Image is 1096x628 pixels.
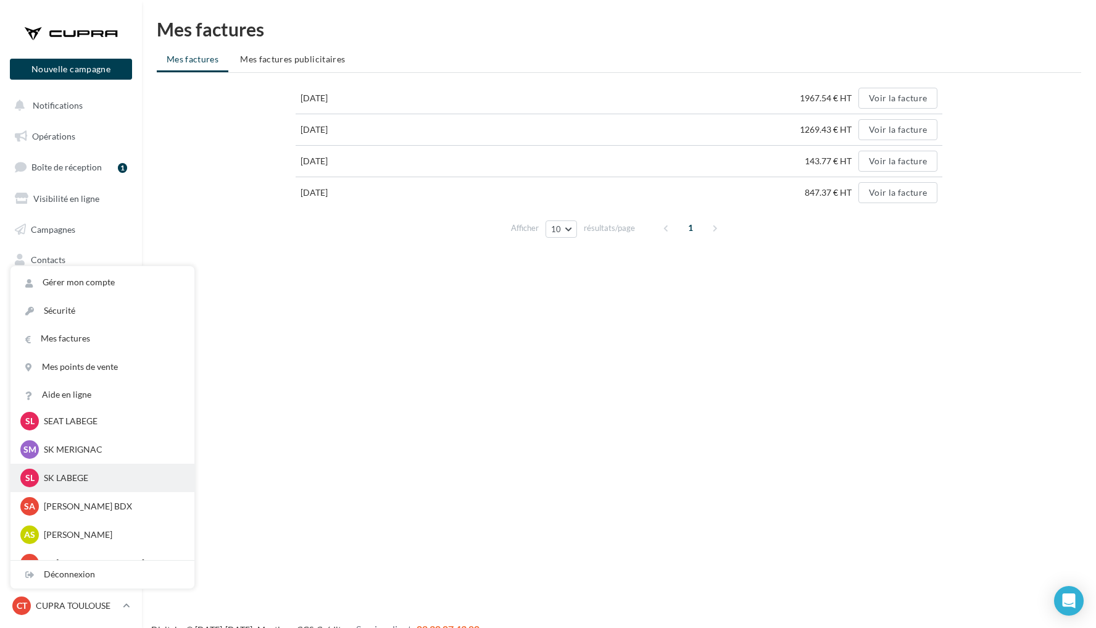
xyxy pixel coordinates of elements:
[33,100,83,111] span: Notifications
[10,297,194,325] a: Sécurité
[800,93,857,103] span: 1967.54 € HT
[296,114,415,146] td: [DATE]
[10,381,194,409] a: Aide en ligne
[805,156,857,166] span: 143.77 € HT
[7,309,135,335] a: Calendrier
[10,59,132,80] button: Nouvelle campagne
[25,557,35,569] span: SS
[17,600,27,612] span: CT
[25,415,35,427] span: SL
[858,151,937,172] button: Voir la facture
[7,217,135,243] a: Campagnes
[10,594,132,618] a: CT CUPRA TOULOUSE
[511,222,539,234] span: Afficher
[800,124,857,135] span: 1269.43 € HT
[10,269,194,296] a: Gérer mon compte
[32,131,75,141] span: Opérations
[36,600,118,612] p: CUPRA TOULOUSE
[33,193,99,204] span: Visibilité en ligne
[25,472,35,484] span: SL
[584,222,635,234] span: résultats/page
[10,353,194,381] a: Mes points de vente
[240,54,345,64] span: Mes factures publicitaires
[10,325,194,353] a: Mes factures
[10,561,194,588] div: Déconnexion
[296,83,415,114] td: [DATE]
[546,220,577,238] button: 10
[7,93,130,119] button: Notifications
[858,119,937,140] button: Voir la facture
[1054,586,1084,616] div: Open Intercom Messenger
[7,339,135,375] a: PLV et print personnalisable
[31,224,75,234] span: Campagnes
[858,88,937,109] button: Voir la facture
[23,443,36,456] span: SM
[7,124,135,149] a: Opérations
[681,218,700,238] span: 1
[44,557,180,569] p: SK [GEOGRAPHIC_DATA]
[44,443,180,456] p: SK MERIGNAC
[296,146,415,177] td: [DATE]
[44,500,180,513] p: [PERSON_NAME] BDX
[551,224,562,234] span: 10
[7,186,135,212] a: Visibilité en ligne
[7,380,135,417] a: Campagnes DataOnDemand
[44,472,180,484] p: SK LABEGE
[157,20,1081,38] h1: Mes factures
[858,182,937,203] button: Voir la facture
[24,500,35,513] span: SA
[7,247,135,273] a: Contacts
[805,187,857,198] span: 847.37 € HT
[31,254,65,265] span: Contacts
[24,529,35,541] span: As
[296,177,415,209] td: [DATE]
[7,154,135,180] a: Boîte de réception1
[44,415,180,427] p: SEAT LABEGE
[118,163,127,173] div: 1
[44,529,180,541] p: [PERSON_NAME]
[7,278,135,304] a: Médiathèque
[31,162,102,172] span: Boîte de réception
